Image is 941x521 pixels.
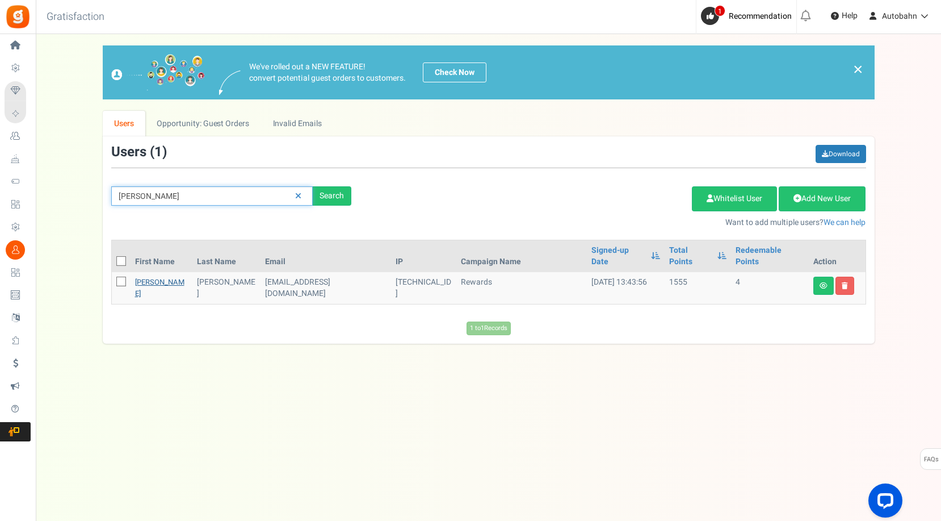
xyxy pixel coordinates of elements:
[103,111,146,136] a: Users
[145,111,261,136] a: Opportunity: Guest Orders
[249,61,406,84] p: We've rolled out a NEW FEATURE! convert potential guest orders to customers.
[692,186,777,211] a: Whitelist User
[882,10,917,22] span: Autobahn
[131,240,193,272] th: First Name
[261,111,333,136] a: Invalid Emails
[729,10,792,22] span: Recommendation
[34,6,117,28] h3: Gratisfaction
[826,7,862,25] a: Help
[736,245,804,268] a: Redeemable Points
[111,145,167,160] h3: Users ( )
[219,70,241,95] img: images
[135,277,184,299] a: [PERSON_NAME]
[820,282,827,289] i: View details
[423,62,486,82] a: Check Now
[111,186,313,206] input: Search by email or name
[192,240,260,272] th: Last Name
[192,272,260,304] td: [PERSON_NAME]
[391,240,456,272] th: IP
[391,272,456,304] td: [TECHNICAL_ID]
[809,240,866,272] th: Action
[839,10,858,22] span: Help
[779,186,866,211] a: Add New User
[313,186,351,206] div: Search
[261,272,391,304] td: [EMAIL_ADDRESS][DOMAIN_NAME]
[665,272,730,304] td: 1555
[669,245,711,268] a: Total Points
[923,449,939,470] span: FAQs
[154,142,162,162] span: 1
[261,240,391,272] th: Email
[587,272,665,304] td: [DATE] 13:43:56
[289,186,307,206] a: Reset
[368,217,866,228] p: Want to add multiple users?
[731,272,809,304] td: 4
[456,240,587,272] th: Campaign Name
[816,145,866,163] a: Download
[824,216,866,228] a: We can help
[591,245,646,268] a: Signed-up Date
[456,272,587,304] td: Rewards
[5,4,31,30] img: Gratisfaction
[842,282,848,289] i: Delete user
[715,5,725,16] span: 1
[701,7,796,25] a: 1 Recommendation
[853,62,863,76] a: ×
[111,54,205,91] img: images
